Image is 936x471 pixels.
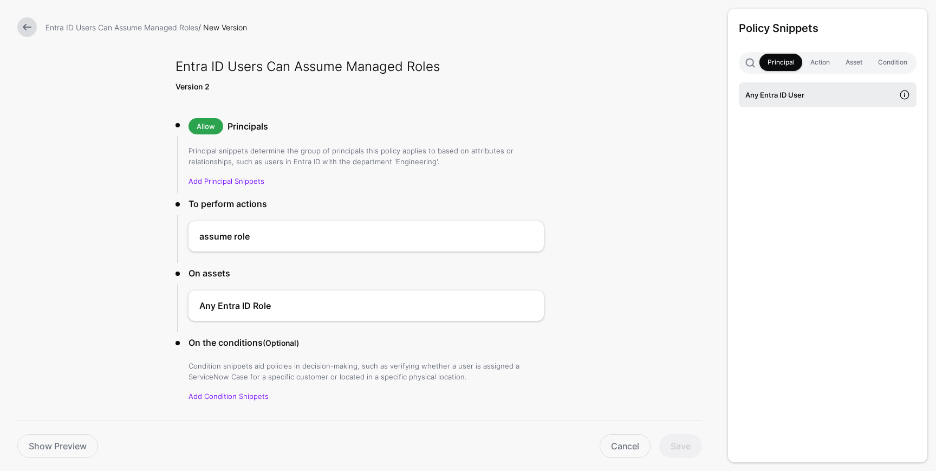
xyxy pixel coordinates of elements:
[188,336,544,350] h3: On the conditions
[175,57,544,76] h2: Entra ID Users Can Assume Managed Roles
[45,23,198,32] a: Entra ID Users Can Assume Managed Roles
[175,82,210,91] strong: Version 2
[199,299,500,312] h4: Any Entra ID Role
[837,54,870,71] a: Asset
[188,197,544,210] h3: To perform actions
[188,145,544,167] p: Principal snippets determine the group of principals this policy applies to based on attributes o...
[17,434,98,458] a: Show Preview
[227,120,544,133] h3: Principals
[199,230,500,243] h4: assume role
[759,54,802,71] a: Principal
[188,360,544,382] p: Condition snippets aid policies in decision-making, such as verifying whether a user is assigned ...
[263,338,299,347] small: (Optional)
[870,54,915,71] a: Condition
[745,89,895,101] h4: Any Entra ID User
[188,267,544,280] h3: On assets
[739,20,916,37] h3: Policy Snippets
[188,392,269,401] a: Add Condition Snippets
[188,177,264,185] a: Add Principal Snippets
[600,434,651,458] a: Cancel
[802,54,837,71] a: Action
[188,118,223,134] span: Allow
[41,22,706,33] div: / New Version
